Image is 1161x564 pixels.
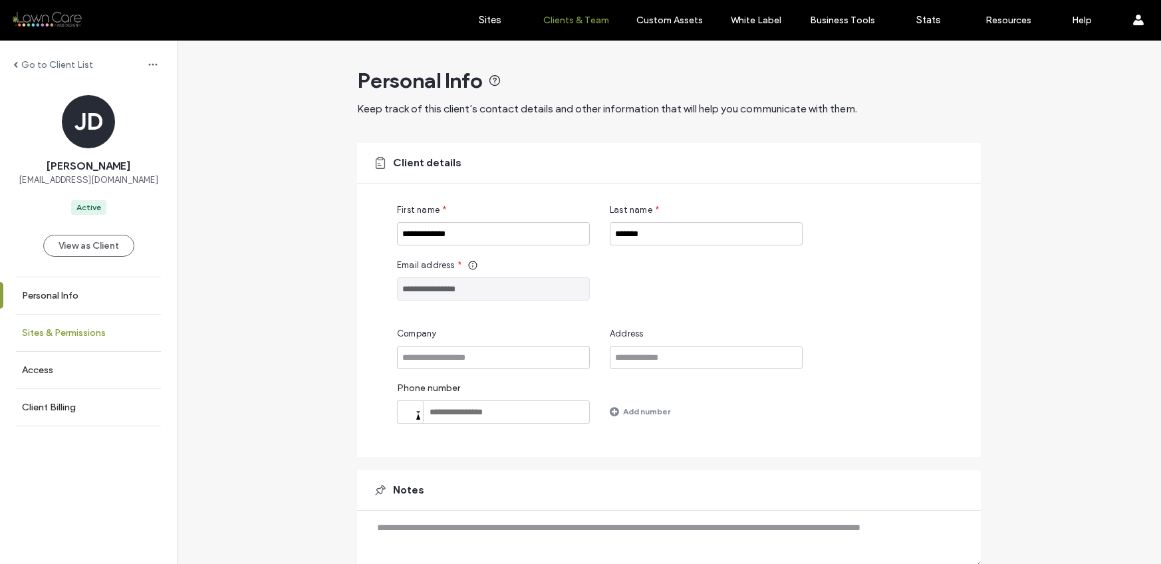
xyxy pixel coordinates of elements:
[731,15,781,26] label: White Label
[43,235,134,257] button: View as Client
[623,400,670,423] label: Add number
[47,159,130,174] span: [PERSON_NAME]
[76,202,101,213] div: Active
[22,364,53,376] label: Access
[610,222,803,245] input: Last name
[393,156,461,170] span: Client details
[397,222,590,245] input: First name
[1072,15,1092,26] label: Help
[31,9,58,21] span: Help
[22,327,106,339] label: Sites & Permissions
[22,402,76,413] label: Client Billing
[916,14,941,26] label: Stats
[397,277,590,301] input: Email address
[985,15,1031,26] label: Resources
[479,14,501,26] label: Sites
[543,15,609,26] label: Clients & Team
[397,204,440,217] span: First name
[636,15,703,26] label: Custom Assets
[397,382,590,400] label: Phone number
[610,204,652,217] span: Last name
[810,15,875,26] label: Business Tools
[397,346,590,369] input: Company
[393,483,424,497] span: Notes
[397,259,455,272] span: Email address
[610,346,803,369] input: Address
[610,327,643,341] span: Address
[62,95,115,148] div: JD
[357,67,483,94] span: Personal Info
[357,102,857,115] span: Keep track of this client’s contact details and other information that will help you communicate ...
[21,59,93,70] label: Go to Client List
[19,174,158,187] span: [EMAIL_ADDRESS][DOMAIN_NAME]
[397,327,436,341] span: Company
[22,290,78,301] label: Personal Info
